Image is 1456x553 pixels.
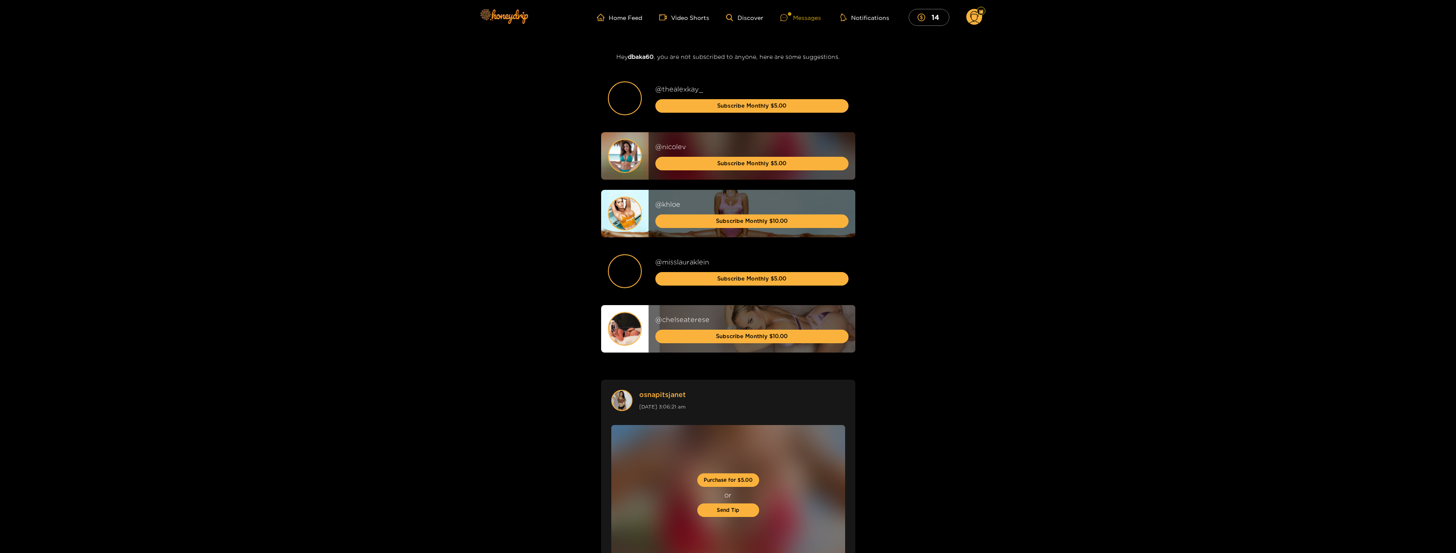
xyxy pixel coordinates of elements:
h3: Hey , you are not subscribed to anyone, here are some suggestions. [601,52,855,61]
span: Subscribe Monthly $10.00 [716,332,788,340]
div: @ misslauraklein [655,257,849,267]
button: Subscribe Monthly $5.00 [655,157,849,170]
span: Subscribe Monthly $10.00 [716,217,788,225]
mark: 14 [930,13,940,22]
div: [DATE] 3:06:21 am [639,402,686,411]
div: @ khloe [655,200,849,209]
img: sfsdf [609,313,641,345]
img: sfsdf [609,197,641,230]
button: Purchase for $5.00 [697,473,759,487]
span: Subscribe Monthly $5.00 [717,101,786,110]
img: Fan Level [979,9,984,14]
button: Subscribe Monthly $10.00 [655,330,849,343]
a: Home Feed [597,14,642,21]
button: Send Tip [697,503,759,517]
a: Discover [726,14,763,21]
a: osnapitsjanet [639,390,686,400]
img: sfsdf [609,140,641,172]
div: @ chelseaterese [655,315,849,325]
button: Notifications [838,13,892,22]
span: dbaka60 [628,53,654,60]
a: Video Shorts [659,14,709,21]
button: Subscribe Monthly $5.00 [655,272,849,286]
button: Subscribe Monthly $5.00 [655,99,849,113]
span: dollar [918,14,929,21]
span: or [697,490,759,500]
div: Messages [780,13,821,22]
span: Subscribe Monthly $5.00 [717,274,786,283]
div: @ thealexkay_ [655,84,849,94]
span: Purchase for $5.00 [704,476,753,484]
span: Subscribe Monthly $5.00 [717,159,786,167]
img: user avatar [612,391,632,410]
button: Subscribe Monthly $10.00 [655,214,849,228]
div: @ nicolev [655,142,849,152]
button: 14 [909,9,949,25]
span: Send Tip [717,506,739,514]
span: home [597,14,609,21]
span: video-camera [659,14,671,21]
